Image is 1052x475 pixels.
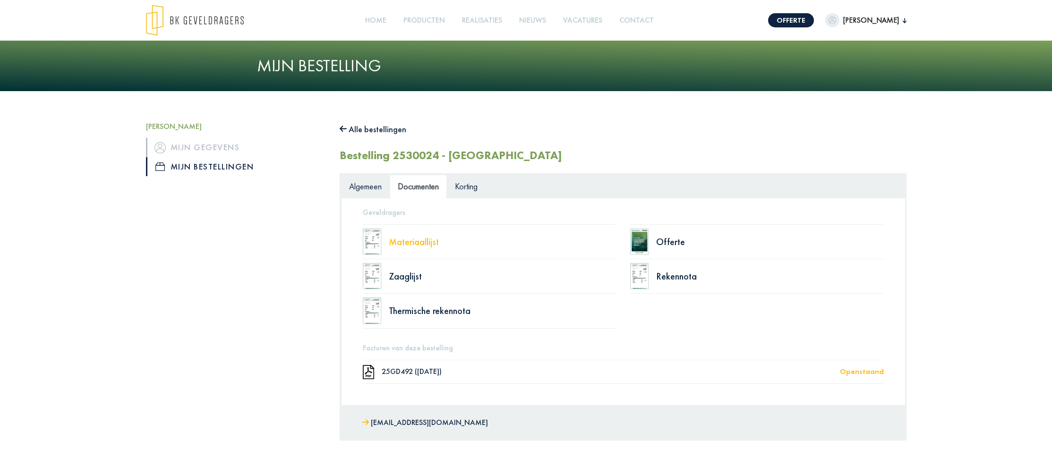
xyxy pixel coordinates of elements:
h5: Geveldragers [363,208,884,217]
img: doc [363,297,382,324]
h5: [PERSON_NAME] [146,122,325,131]
div: Zaaglijst [389,271,616,281]
span: [PERSON_NAME] [839,15,903,26]
img: icon [155,162,165,171]
h5: Facturen van deze bestelling [363,343,884,352]
a: Producten [400,10,449,31]
a: Offerte [768,13,814,27]
img: doc [630,263,649,289]
div: Rekennota [656,271,884,281]
a: Contact [616,10,658,31]
img: icon [154,142,166,153]
img: doc [363,229,382,255]
img: doc [363,365,375,380]
div: Openstaand [840,367,884,377]
a: Nieuws [515,10,550,31]
div: Materiaallijst [389,237,616,246]
button: Alle bestellingen [340,122,407,137]
div: Thermische rekennota [389,306,616,315]
h1: Mijn bestelling [257,56,795,76]
img: doc [363,263,382,289]
button: [PERSON_NAME] [825,13,907,27]
a: Vacatures [559,10,606,31]
a: [EMAIL_ADDRESS][DOMAIN_NAME] [362,416,488,430]
img: logo [146,5,244,36]
div: Offerte [656,237,884,246]
a: Realisaties [458,10,506,31]
h2: Bestelling 2530024 - [GEOGRAPHIC_DATA] [340,149,562,162]
ul: Tabs [341,175,905,198]
img: dummypic.png [825,13,839,27]
span: Algemeen [349,181,382,192]
span: Documenten [398,181,439,192]
a: iconMijn bestellingen [146,157,325,176]
span: Korting [455,181,478,192]
a: Home [361,10,390,31]
img: doc [630,229,649,255]
div: 25GD492 ([DATE]) [382,368,840,375]
a: iconMijn gegevens [146,138,325,157]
